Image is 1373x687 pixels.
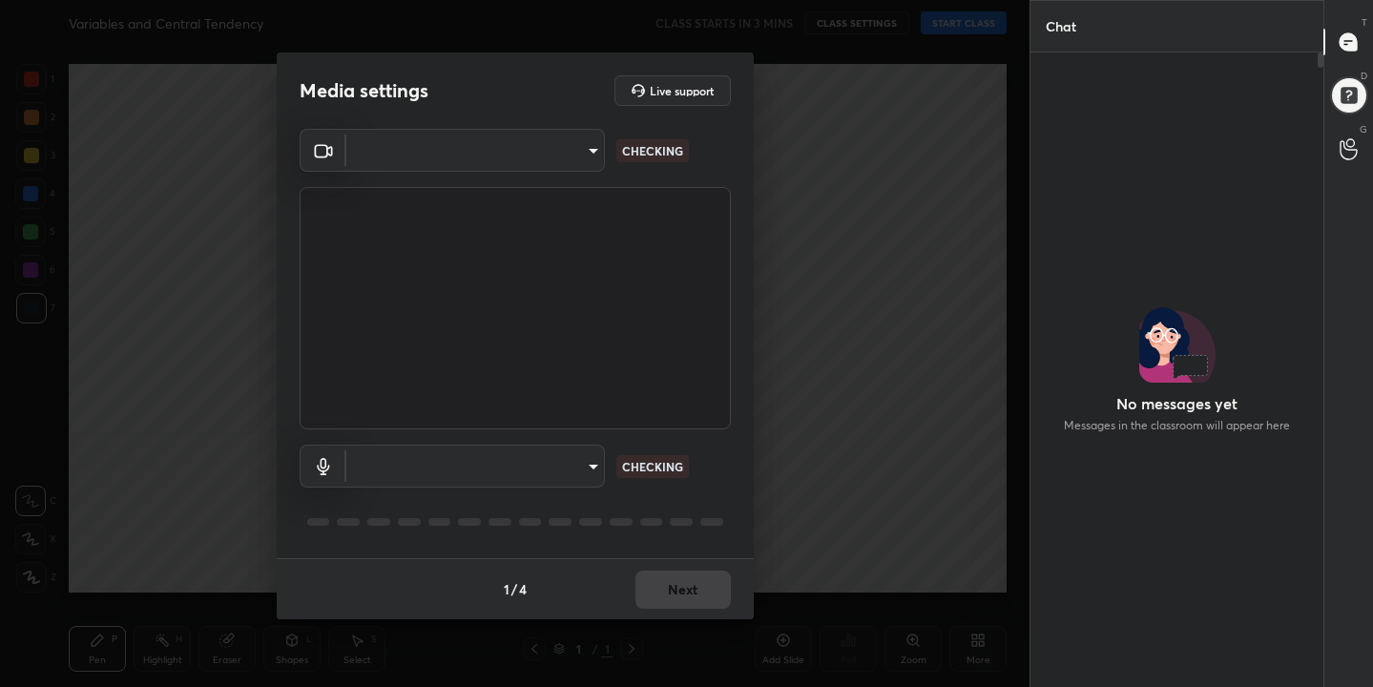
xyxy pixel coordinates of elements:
p: CHECKING [622,142,683,159]
h2: Media settings [300,78,428,103]
p: Chat [1030,1,1092,52]
div: ​ [346,445,605,488]
h4: 1 [504,579,510,599]
p: D [1361,69,1367,83]
h5: Live support [650,85,714,96]
h4: 4 [519,579,527,599]
div: ​ [346,129,605,172]
p: CHECKING [622,458,683,475]
p: T [1362,15,1367,30]
p: G [1360,122,1367,136]
h4: / [511,579,517,599]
